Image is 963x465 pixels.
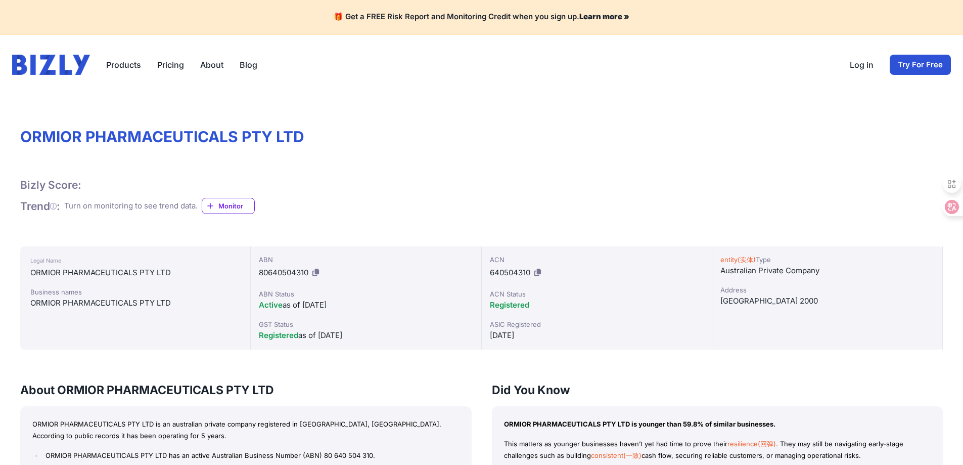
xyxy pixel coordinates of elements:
[490,300,529,310] span: Registered
[490,268,530,277] span: 640504310
[20,128,943,146] h1: ORMIOR PHARMACEUTICALS PTY LTD
[30,287,240,297] div: Business names
[106,59,141,71] button: Products
[259,299,473,311] div: as of [DATE]
[579,12,629,21] a: Learn more »
[738,256,756,264] span: (实体)
[20,382,472,398] h3: About ORMIOR PHARMACEUTICALS PTY LTD
[43,450,459,461] li: ORMIOR PHARMACEUTICALS PTY LTD has an active Australian Business Number (ABN) 80 640 504 310.
[30,297,240,309] div: ORMIOR PHARMACEUTICALS PTY LTD
[259,319,473,329] div: GST Status
[32,418,460,442] p: ORMIOR PHARMACEUTICALS PTY LTD is an australian private company registered in [GEOGRAPHIC_DATA], ...
[240,59,257,71] a: Blog
[490,255,704,265] div: ACN
[20,178,81,192] h1: Bizly Score:
[12,12,951,22] h4: 🎁 Get a FREE Risk Report and Monitoring Credit when you sign up.
[490,329,704,342] div: [DATE]
[200,59,223,71] a: About
[720,295,934,307] div: [GEOGRAPHIC_DATA] 2000
[20,199,60,213] h1: Trend :
[259,289,473,299] div: ABN Status
[591,451,623,459] span: consistent
[890,55,951,75] a: Try For Free
[720,265,934,277] div: Australian Private Company
[259,255,473,265] div: ABN
[202,198,255,214] a: Monitor
[720,256,738,264] span: entity
[157,59,184,71] a: Pricing
[850,59,874,71] a: Log in
[720,285,934,295] div: Address
[490,319,704,329] div: ASIC Registered
[259,330,298,340] span: Registered
[727,440,758,448] span: resilience
[30,267,240,279] div: ORMIOR PHARMACEUTICALS PTY LTD
[623,451,641,459] span: (一致)
[259,300,283,310] span: Active
[492,382,943,398] h3: Did You Know
[504,418,931,430] p: ORMIOR PHARMACEUTICALS PTY LTD is younger than 59.8% of similar businesses.
[758,440,776,448] span: (回弹)
[259,329,473,342] div: as of [DATE]
[218,201,254,211] span: Monitor
[259,268,308,277] span: 80640504310
[64,200,198,212] div: Turn on monitoring to see trend data.
[504,440,903,459] lgw-hc: This matters as younger businesses haven’t yet had time to prove their . They may still be naviga...
[720,256,771,264] lgw-hc: Type
[490,289,704,299] div: ACN Status
[30,255,240,267] div: Legal Name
